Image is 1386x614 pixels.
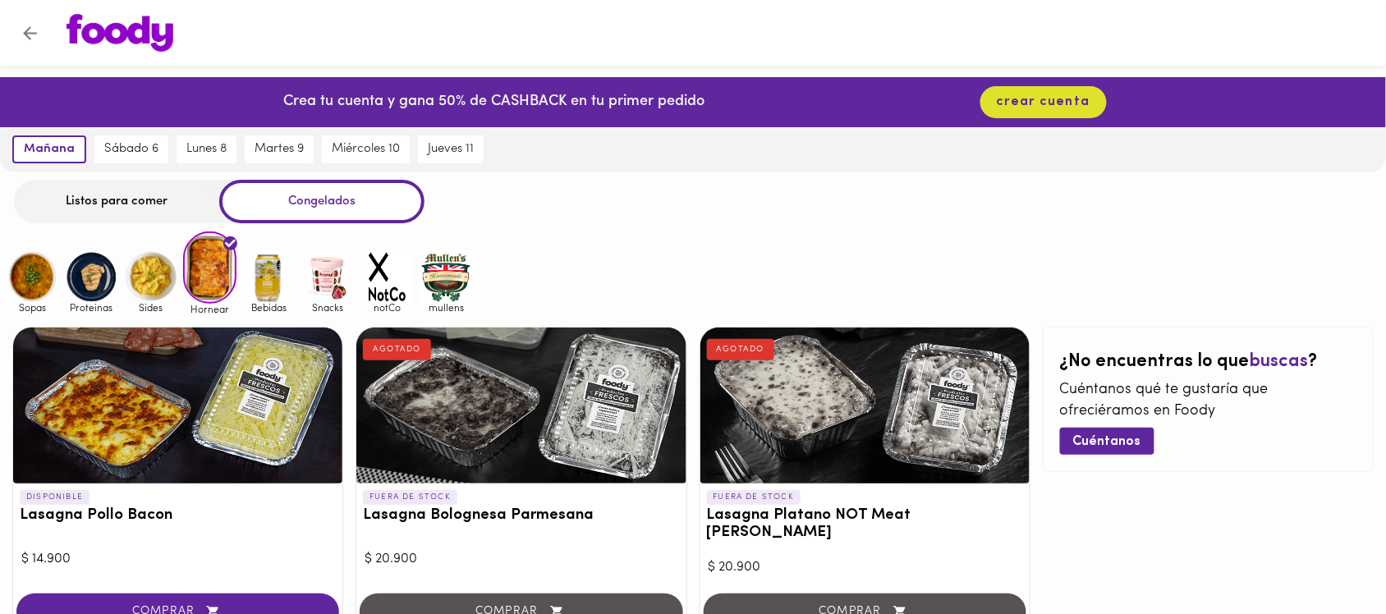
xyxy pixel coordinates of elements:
button: Cuéntanos [1060,428,1154,455]
span: mañana [24,142,75,157]
div: Congelados [219,180,425,223]
span: Snacks [301,302,355,313]
button: mañana [12,135,86,163]
p: FUERA DE STOCK [363,490,457,505]
span: Bebidas [242,302,296,313]
p: FUERA DE STOCK [707,490,801,505]
img: Snacks [301,250,355,304]
h3: Lasagna Platano NOT Meat [PERSON_NAME] [707,507,1023,542]
h3: Lasagna Pollo Bacon [20,507,336,525]
span: Hornear [183,304,236,314]
img: Proteinas [65,250,118,304]
span: lunes 8 [186,142,227,157]
button: jueves 11 [418,135,484,163]
button: martes 9 [245,135,314,163]
img: mullens [420,250,473,304]
div: Lasagna Platano NOT Meat Burger [700,328,1030,483]
iframe: Messagebird Livechat Widget [1291,519,1370,598]
div: $ 20.900 [365,550,677,569]
button: miércoles 10 [322,135,410,163]
span: martes 9 [255,142,304,157]
span: Sopas [6,302,59,313]
div: AGOTADO [363,339,431,360]
div: Lasagna Pollo Bacon [13,328,342,483]
p: DISPONIBLE [20,490,89,505]
p: Cuéntanos qué te gustaría que ofreciéramos en Foody [1060,380,1356,422]
div: Lasagna Bolognesa Parmesana [356,328,686,483]
button: sábado 6 [94,135,168,163]
span: notCo [360,302,414,313]
h2: ¿No encuentras lo que ? [1060,352,1356,372]
img: logo.png [67,14,173,52]
span: buscas [1250,352,1309,371]
div: $ 14.900 [21,550,334,569]
div: Listos para comer [14,180,219,223]
button: lunes 8 [177,135,236,163]
img: Sides [124,250,177,304]
h3: Lasagna Bolognesa Parmesana [363,507,679,525]
img: Hornear [183,231,236,304]
span: sábado 6 [104,142,158,157]
img: notCo [360,250,414,304]
button: Volver [10,13,50,53]
div: $ 20.900 [709,558,1021,577]
span: mullens [420,302,473,313]
p: Crea tu cuenta y gana 50% de CASHBACK en tu primer pedido [283,92,704,113]
span: Proteinas [65,302,118,313]
span: miércoles 10 [332,142,400,157]
img: Sopas [6,250,59,304]
span: jueves 11 [428,142,474,157]
img: Bebidas [242,250,296,304]
span: Sides [124,302,177,313]
span: Cuéntanos [1073,434,1141,450]
span: crear cuenta [997,94,1090,110]
div: AGOTADO [707,339,775,360]
button: crear cuenta [980,86,1107,118]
